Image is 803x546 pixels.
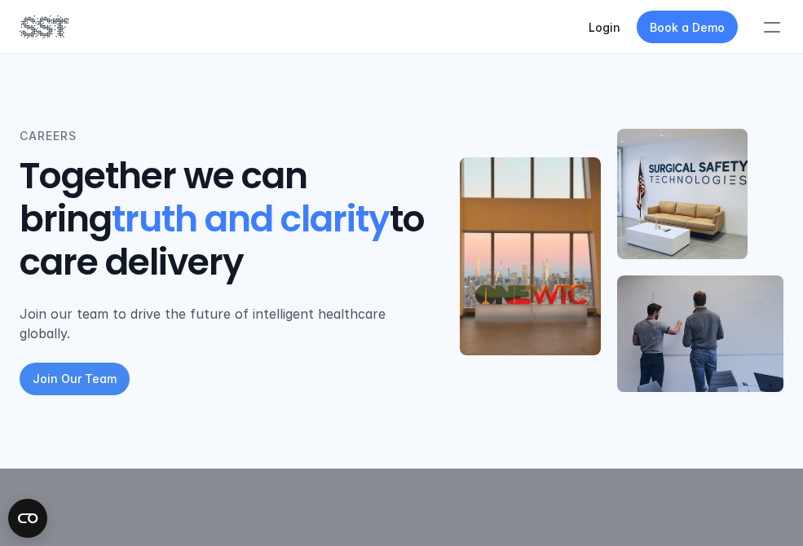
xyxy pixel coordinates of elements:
[20,304,427,343] p: Join our team to drive the future of intelligent healthcare globally.
[20,13,68,41] img: SST logo
[460,157,601,355] img: One World Trade Center office with NYC skyline in the background
[33,370,117,387] p: Join Our Team
[20,155,427,284] h1: Together we can bring to care delivery
[20,363,130,395] a: Join Our Team
[20,127,77,145] p: CAREERS
[637,11,738,43] a: Book a Demo
[112,194,390,244] span: truth and clarity
[650,19,725,36] p: Book a Demo
[589,20,620,34] a: Login
[8,499,47,538] button: Open CMP widget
